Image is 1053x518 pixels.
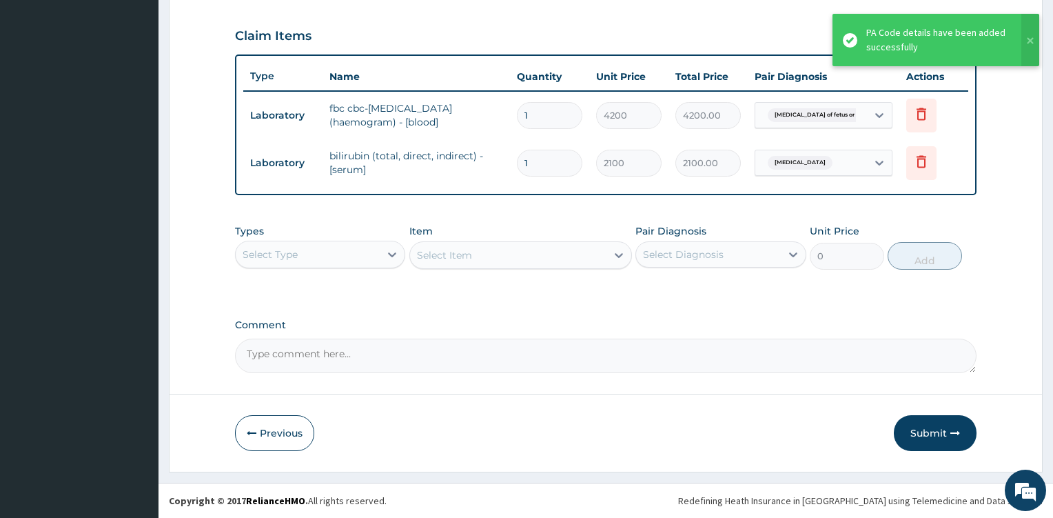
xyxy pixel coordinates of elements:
[643,248,724,261] div: Select Diagnosis
[246,495,305,507] a: RelianceHMO
[668,63,748,90] th: Total Price
[768,156,832,170] span: [MEDICAL_DATA]
[589,63,668,90] th: Unit Price
[243,248,298,261] div: Select Type
[894,415,977,451] button: Submit
[323,63,510,90] th: Name
[169,495,308,507] strong: Copyright © 2017 .
[888,242,962,270] button: Add
[323,94,510,136] td: fbc cbc-[MEDICAL_DATA] (haemogram) - [blood]
[25,69,56,103] img: d_794563401_company_1708531726252_794563401
[635,224,706,238] label: Pair Diagnosis
[899,63,968,90] th: Actions
[409,224,433,238] label: Item
[235,29,311,44] h3: Claim Items
[678,494,1043,508] div: Redefining Heath Insurance in [GEOGRAPHIC_DATA] using Telemedicine and Data Science!
[243,103,323,128] td: Laboratory
[235,226,264,237] label: Types
[768,108,887,122] span: [MEDICAL_DATA] of fetus or newborn
[748,63,899,90] th: Pair Diagnosis
[243,63,323,89] th: Type
[235,415,314,451] button: Previous
[80,174,190,313] span: We're online!
[810,224,859,238] label: Unit Price
[226,7,259,40] div: Minimize live chat window
[72,77,232,95] div: Chat with us now
[7,377,263,425] textarea: Type your message and hit 'Enter'
[243,150,323,176] td: Laboratory
[323,142,510,183] td: bilirubin (total, direct, indirect) - [serum]
[159,483,1053,518] footer: All rights reserved.
[866,26,1008,54] div: PA Code details have been added successfully
[235,319,977,331] label: Comment
[510,63,589,90] th: Quantity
